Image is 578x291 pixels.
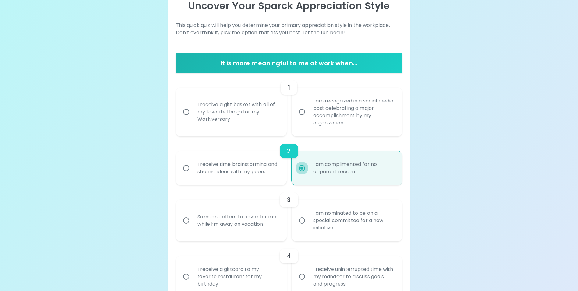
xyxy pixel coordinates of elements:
[308,153,399,183] div: I am complimented for no apparent reason
[176,136,402,185] div: choice-group-check
[308,202,399,239] div: I am nominated to be on a special committee for a new initiative
[178,58,399,68] h6: It is more meaningful to me at work when...
[308,90,399,134] div: I am recognized in a social media post celebrating a major accomplishment by my organization
[287,195,291,205] h6: 3
[176,22,402,36] p: This quick quiz will help you determine your primary appreciation style in the workplace. Don’t o...
[176,73,402,136] div: choice-group-check
[288,83,290,92] h6: 1
[287,251,291,261] h6: 4
[193,94,283,130] div: I receive a gift basket with all of my favorite things for my Workiversary
[176,185,402,241] div: choice-group-check
[193,153,283,183] div: I receive time brainstorming and sharing ideas with my peers
[193,206,283,235] div: Someone offers to cover for me while I’m away on vacation
[287,146,291,156] h6: 2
